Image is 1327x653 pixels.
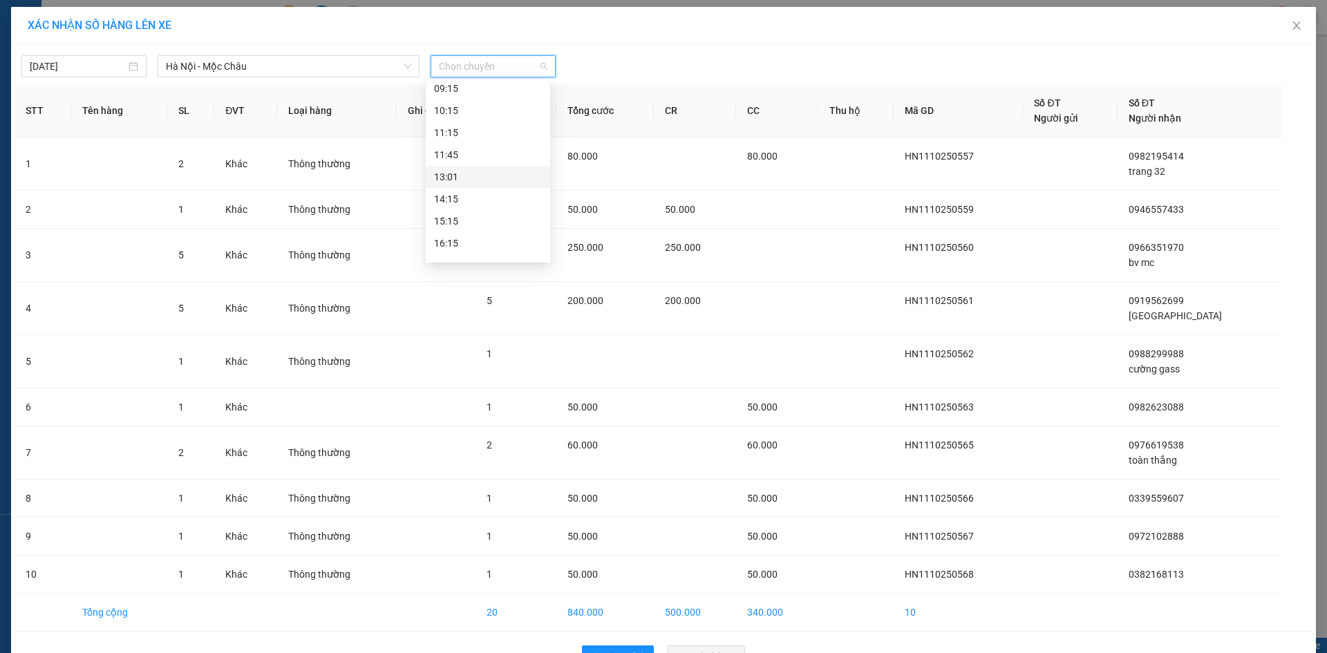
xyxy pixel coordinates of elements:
td: 1 [15,138,71,191]
span: 250.000 [567,242,603,253]
td: 4 [15,282,71,335]
th: Tổng cước [556,84,653,138]
td: Khác [214,229,277,282]
td: 6 [15,388,71,426]
td: Thông thường [277,138,397,191]
span: 0976619538 [1129,439,1184,451]
td: Khác [214,426,277,480]
td: Khác [214,556,277,594]
span: 0982623088 [1129,401,1184,413]
span: 0919562699 [1129,295,1184,306]
span: HAIVAN [34,8,81,22]
div: 09:15 [434,81,542,96]
div: 14:15 [434,191,542,207]
span: 1 [487,348,492,359]
span: 5 [487,295,492,306]
span: 60.000 [747,439,778,451]
span: 1 [178,204,184,215]
span: 1 [178,493,184,504]
span: XÁC NHẬN SỐ HÀNG LÊN XE [28,19,171,32]
th: SL [167,84,214,138]
span: HN1110250566 [905,493,974,504]
th: ĐVT [214,84,277,138]
span: 50.000 [665,204,695,215]
span: Người gửi: [6,79,42,88]
span: 60.000 [567,439,598,451]
td: Khác [214,388,277,426]
td: 20 [476,594,557,632]
span: 50.000 [567,531,598,542]
span: HN1110250568 [905,569,974,580]
em: Logistics [35,42,79,55]
span: Người nhận: [6,88,48,97]
span: HN1110250562 [905,348,974,359]
span: close [1291,20,1302,31]
span: 5 [178,303,184,314]
span: 1 [487,569,492,580]
th: CC [736,84,818,138]
div: 10:15 [434,103,542,118]
td: 5 [15,335,71,388]
td: Khác [214,518,277,556]
div: 11:45 [434,147,542,162]
span: Chọn chuyến [439,56,547,77]
td: Khác [214,335,277,388]
span: 0982195414 [1129,151,1184,162]
td: 2 [15,191,71,229]
td: Thông thường [277,518,397,556]
span: 50.000 [567,569,598,580]
span: Số ĐT [1034,97,1060,108]
td: Thông thường [277,191,397,229]
span: VP [GEOGRAPHIC_DATA] [111,14,201,35]
td: 10 [15,556,71,594]
span: 5 [178,249,184,261]
th: Loại hàng [277,84,397,138]
span: 200.000 [665,295,701,306]
td: 500.000 [654,594,736,632]
span: 0972102888 [1129,531,1184,542]
th: Mã GD [894,84,1023,138]
span: XUANTRANG [17,25,97,39]
span: 50.000 [747,531,778,542]
span: 0382168113 [6,97,102,117]
th: STT [15,84,71,138]
span: HN1110250561 [905,295,974,306]
span: 0946557433 [1129,204,1184,215]
td: Thông thường [277,229,397,282]
span: 1 [487,493,492,504]
td: Tổng cộng [71,594,167,632]
td: Khác [214,480,277,518]
div: 13:01 [434,169,542,184]
span: 1 [487,531,492,542]
span: 50.000 [567,493,598,504]
span: 0943559551 [139,37,201,50]
td: Khác [214,191,277,229]
span: 0339559607 [1129,493,1184,504]
span: 50.000 [747,401,778,413]
span: 50.000 [747,569,778,580]
span: 250.000 [665,242,701,253]
span: HN1110250560 [905,242,974,253]
span: 1 [178,356,184,367]
td: 9 [15,518,71,556]
span: HN1110250565 [905,439,974,451]
td: 340.000 [736,594,818,632]
td: 8 [15,480,71,518]
span: 2 [178,447,184,458]
td: 10 [894,594,1023,632]
td: Thông thường [277,282,397,335]
span: 1 [178,531,184,542]
td: 7 [15,426,71,480]
span: HN1110250559 [905,204,974,215]
span: toàn thắng [1129,455,1177,466]
span: bv mc [1129,257,1154,268]
th: Thu hộ [818,84,894,138]
span: cường gass [1129,363,1180,375]
td: Thông thường [277,556,397,594]
span: HN1110250563 [905,401,974,413]
span: 80.000 [567,151,598,162]
input: 11/10/2025 [30,59,126,74]
div: 16:15 [434,236,542,251]
th: Tên hàng [71,84,167,138]
td: Thông thường [277,335,397,388]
